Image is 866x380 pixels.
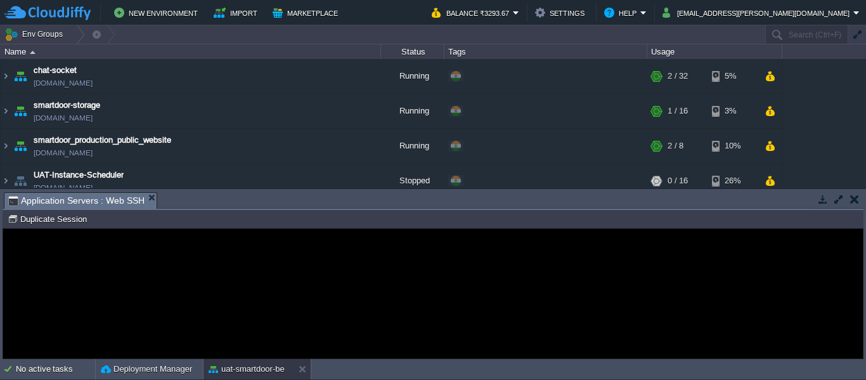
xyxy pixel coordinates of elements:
img: AMDAwAAAACH5BAEAAAAALAAAAAABAAEAAAICRAEAOw== [1,164,11,198]
a: [DOMAIN_NAME] [34,147,93,159]
button: Deployment Manager [101,363,192,376]
div: 5% [712,59,753,93]
div: Status [382,44,444,59]
span: Application Servers : Web SSH [8,193,145,209]
div: 2 / 8 [668,129,683,163]
button: Duplicate Session [8,213,91,225]
img: AMDAwAAAACH5BAEAAAAALAAAAAABAAEAAAICRAEAOw== [11,59,29,93]
div: 3% [712,94,753,128]
a: [DOMAIN_NAME] [34,77,93,89]
img: AMDAwAAAACH5BAEAAAAALAAAAAABAAEAAAICRAEAOw== [11,129,29,163]
img: AMDAwAAAACH5BAEAAAAALAAAAAABAAEAAAICRAEAOw== [1,129,11,163]
div: Tags [445,44,647,59]
a: smartdoor-storage [34,99,100,112]
a: smartdoor_production_public_website [34,134,171,147]
button: [EMAIL_ADDRESS][PERSON_NAME][DOMAIN_NAME] [662,5,853,20]
button: Settings [535,5,588,20]
div: Running [381,59,444,93]
button: Marketplace [273,5,342,20]
div: 0 / 16 [668,164,688,198]
img: AMDAwAAAACH5BAEAAAAALAAAAAABAAEAAAICRAEAOw== [30,51,36,54]
div: Name [1,44,380,59]
img: AMDAwAAAACH5BAEAAAAALAAAAAABAAEAAAICRAEAOw== [11,164,29,198]
button: uat-smartdoor-be [209,363,285,376]
img: CloudJiffy [4,5,91,21]
div: 2 / 32 [668,59,688,93]
div: Stopped [381,164,444,198]
button: Help [604,5,640,20]
a: UAT-Instance-Scheduler [34,169,124,181]
iframe: chat widget [813,329,853,367]
span: [DOMAIN_NAME] [34,112,93,124]
div: 10% [712,129,753,163]
button: Balance ₹3293.67 [432,5,513,20]
a: [DOMAIN_NAME] [34,181,93,194]
div: No active tasks [16,359,95,379]
img: AMDAwAAAACH5BAEAAAAALAAAAAABAAEAAAICRAEAOw== [11,94,29,128]
button: New Environment [114,5,202,20]
img: AMDAwAAAACH5BAEAAAAALAAAAAABAAEAAAICRAEAOw== [1,94,11,128]
div: Usage [648,44,782,59]
button: Env Groups [4,25,67,43]
button: Import [214,5,261,20]
div: Running [381,94,444,128]
div: 26% [712,164,753,198]
div: 1 / 16 [668,94,688,128]
img: AMDAwAAAACH5BAEAAAAALAAAAAABAAEAAAICRAEAOw== [1,59,11,93]
div: Running [381,129,444,163]
a: chat-socket [34,64,77,77]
